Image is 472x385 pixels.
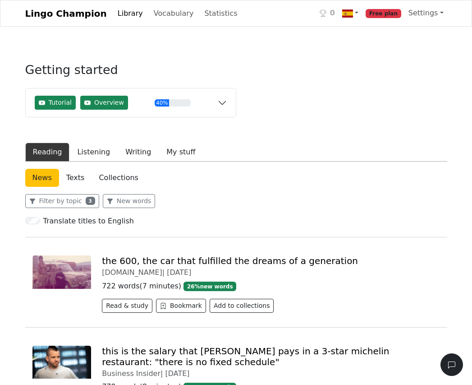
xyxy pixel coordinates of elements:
a: Read & study [102,303,156,311]
button: Tutorial [35,96,76,110]
button: Filter by topic3 [25,194,99,208]
span: Tutorial [49,98,72,107]
a: Settings [405,4,447,22]
a: the 600, the car that fulfilled the dreams of a generation [102,255,358,266]
span: Overview [94,98,124,107]
div: 40% [155,99,169,107]
img: 5-seat-600-donostia-kultura_60b01dfb_250806192047_1200x630.webp [32,255,92,288]
a: Texts [59,169,92,187]
span: 26 % new words [183,282,236,291]
span: [DATE] [165,369,190,378]
a: Vocabulary [150,5,197,23]
button: Listening [69,143,118,162]
span: [DATE] [167,268,191,277]
a: this is the salary that [PERSON_NAME] pays in a 3-star michelin restaurant: "there is no fixed sc... [102,346,389,367]
a: Collections [92,169,145,187]
span: 0 [330,8,335,19]
div: [DOMAIN_NAME] | [102,268,440,277]
a: Statistics [201,5,241,23]
a: Library [114,5,147,23]
p: 722 words ( 7 minutes ) [102,281,440,292]
a: News [25,169,59,187]
button: Writing [118,143,159,162]
button: Read & study [102,299,152,313]
button: My stuff [159,143,203,162]
img: cocinero-restaurante-dabiz-munoz-desvela-sueldo-recibia-4353445.jpg [32,346,92,379]
span: 3 [86,197,95,205]
button: Bookmark [156,299,206,313]
h3: Getting started [25,63,236,84]
a: 0 [316,4,339,23]
button: New words [103,194,156,208]
button: TutorialOverview40% [26,88,236,117]
div: Business Insider | [102,369,440,378]
span: Free plan [366,9,401,18]
h6: Translate titles to English [43,217,134,225]
a: Free plan [362,4,405,23]
img: es.svg [342,8,353,19]
button: Reading [25,143,70,162]
a: Lingo Champion [25,5,107,23]
button: Add to collections [210,299,274,313]
button: Overview [80,96,128,110]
